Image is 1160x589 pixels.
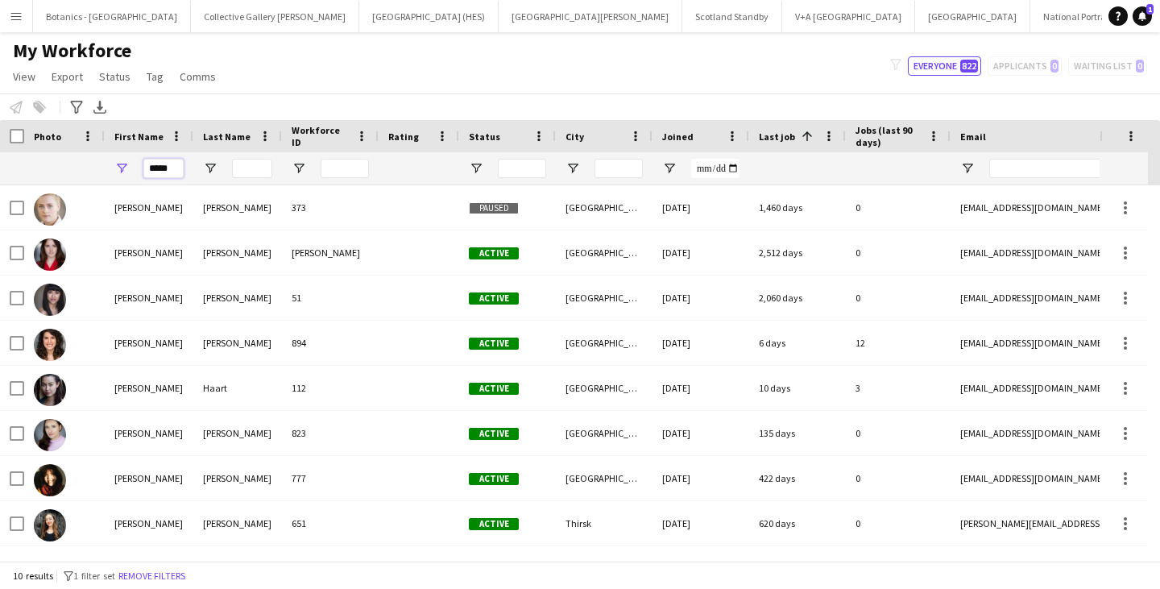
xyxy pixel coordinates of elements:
span: Joined [662,131,694,143]
img: Olivia McIntosh [34,193,66,226]
div: 777 [282,456,379,500]
div: [PERSON_NAME] [105,501,193,545]
button: [GEOGRAPHIC_DATA] (HES) [359,1,499,32]
button: Everyone822 [908,56,981,76]
div: [PERSON_NAME] [193,185,282,230]
button: Open Filter Menu [469,161,483,176]
div: [PERSON_NAME] [282,230,379,275]
span: Active [469,292,519,305]
span: Status [99,69,130,84]
button: Collective Gallery [PERSON_NAME] [191,1,359,32]
div: [DATE] [652,276,749,320]
div: 51 [282,276,379,320]
input: Status Filter Input [498,159,546,178]
span: Last Name [203,131,251,143]
div: [DATE] [652,501,749,545]
div: 651 [282,501,379,545]
div: [PERSON_NAME] [193,276,282,320]
div: 894 [282,321,379,365]
div: [DATE] [652,366,749,410]
div: [GEOGRAPHIC_DATA] [556,456,652,500]
input: Workforce ID Filter Input [321,159,369,178]
div: [DATE] [652,411,749,455]
a: 1 [1133,6,1152,26]
span: Rating [388,131,419,143]
button: [GEOGRAPHIC_DATA] [915,1,1030,32]
input: Joined Filter Input [691,159,739,178]
div: [PERSON_NAME] [105,185,193,230]
button: Open Filter Menu [565,161,580,176]
a: View [6,66,42,87]
span: Email [960,131,986,143]
span: Active [469,383,519,395]
span: 822 [960,60,978,73]
input: City Filter Input [594,159,643,178]
div: 373 [282,185,379,230]
span: Workforce ID [292,124,350,148]
button: Open Filter Menu [292,161,306,176]
img: Olivia Smith [34,329,66,361]
div: [GEOGRAPHIC_DATA] [556,185,652,230]
a: Tag [140,66,170,87]
span: 1 [1146,4,1154,15]
span: Export [52,69,83,84]
div: [PERSON_NAME] [105,411,193,455]
a: Status [93,66,137,87]
div: 6 days [749,321,846,365]
div: Haart [193,366,282,410]
div: [PERSON_NAME] [105,276,193,320]
img: Olivia Blair [34,419,66,451]
div: 620 days [749,501,846,545]
span: City [565,131,584,143]
div: [GEOGRAPHIC_DATA] [556,230,652,275]
span: View [13,69,35,84]
span: Active [469,247,519,259]
button: Remove filters [115,567,188,585]
div: [GEOGRAPHIC_DATA] [556,411,652,455]
span: Jobs (last 90 days) [855,124,922,148]
span: My Workforce [13,39,131,63]
a: Export [45,66,89,87]
div: 0 [846,501,951,545]
span: Active [469,428,519,440]
div: 3 [846,366,951,410]
button: Open Filter Menu [114,161,129,176]
div: 823 [282,411,379,455]
button: [GEOGRAPHIC_DATA][PERSON_NAME] [499,1,682,32]
span: Comms [180,69,216,84]
input: First Name Filter Input [143,159,184,178]
div: 2,060 days [749,276,846,320]
div: 2,512 days [749,230,846,275]
div: [GEOGRAPHIC_DATA] [556,276,652,320]
a: Comms [173,66,222,87]
div: [GEOGRAPHIC_DATA] [556,366,652,410]
button: V+A [GEOGRAPHIC_DATA] [782,1,915,32]
div: [DATE] [652,321,749,365]
span: First Name [114,131,164,143]
button: Open Filter Menu [960,161,975,176]
img: Olivia Williamson [34,284,66,316]
div: 12 [846,321,951,365]
div: [DATE] [652,185,749,230]
span: Active [469,473,519,485]
img: Olivia Spencer [34,239,66,271]
div: [GEOGRAPHIC_DATA] [556,321,652,365]
input: Last Name Filter Input [232,159,272,178]
span: Active [469,518,519,530]
div: [PERSON_NAME] [193,230,282,275]
div: 10 days [749,366,846,410]
div: 0 [846,456,951,500]
span: Status [469,131,500,143]
div: [DATE] [652,456,749,500]
div: [PERSON_NAME] [193,456,282,500]
img: Olivia Haart [34,374,66,406]
div: [PERSON_NAME] [105,456,193,500]
span: 1 filter set [73,570,115,582]
span: Paused [469,202,519,214]
div: [DATE] [652,230,749,275]
app-action-btn: Export XLSX [90,97,110,117]
button: Scotland Standby [682,1,782,32]
span: Tag [147,69,164,84]
span: Photo [34,131,61,143]
div: 422 days [749,456,846,500]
